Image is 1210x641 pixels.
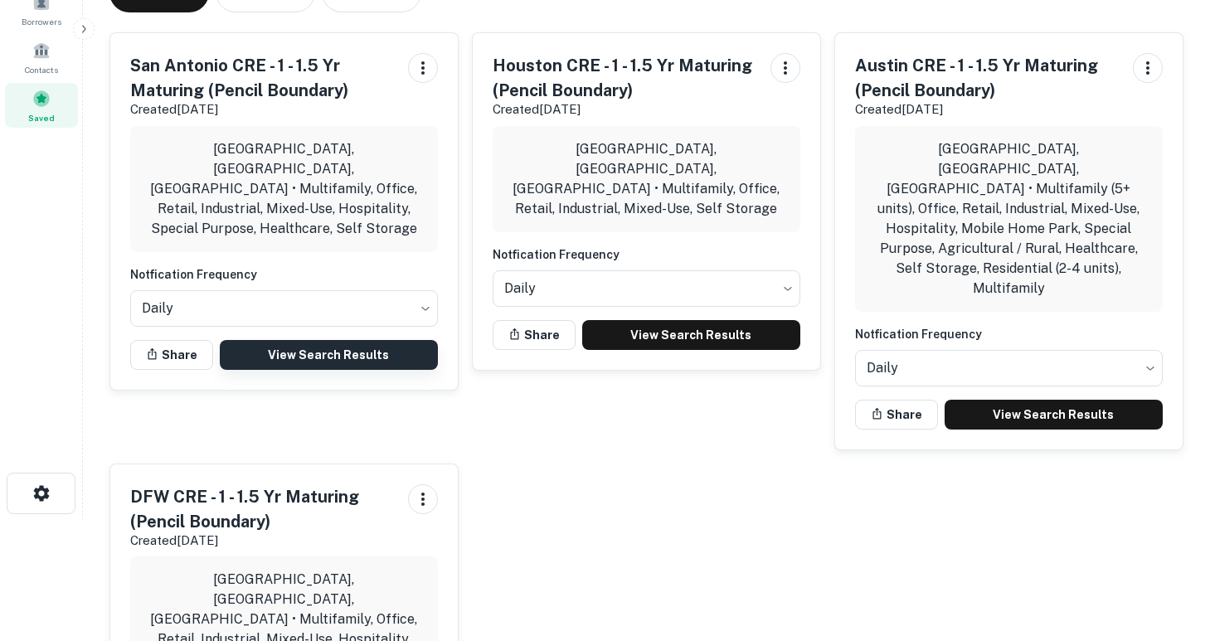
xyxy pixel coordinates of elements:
button: Share [855,400,938,430]
h6: Notfication Frequency [493,245,800,264]
p: Created [DATE] [855,100,1120,119]
p: [GEOGRAPHIC_DATA], [GEOGRAPHIC_DATA], [GEOGRAPHIC_DATA] • Multifamily, Office, Retail, Industrial... [143,139,425,239]
a: View Search Results [220,340,438,370]
div: Without label [130,285,438,332]
span: Borrowers [22,15,61,28]
a: View Search Results [945,400,1163,430]
iframe: Chat Widget [1127,455,1210,535]
h5: San Antonio CRE - 1 - 1.5 Yr Maturing (Pencil Boundary) [130,53,395,103]
button: Share [130,340,213,370]
a: View Search Results [582,320,800,350]
a: Contacts [5,35,78,80]
button: Share [493,320,576,350]
p: [GEOGRAPHIC_DATA], [GEOGRAPHIC_DATA], [GEOGRAPHIC_DATA] • Multifamily, Office, Retail, Industrial... [506,139,787,219]
span: Saved [28,111,55,124]
h6: Notfication Frequency [130,265,438,284]
h5: DFW CRE - 1 - 1.5 Yr Maturing (Pencil Boundary) [130,484,395,534]
p: Created [DATE] [493,100,757,119]
a: Saved [5,83,78,128]
div: Without label [493,265,800,312]
h6: Notfication Frequency [855,325,1163,343]
span: Contacts [25,63,58,76]
p: [GEOGRAPHIC_DATA], [GEOGRAPHIC_DATA], [GEOGRAPHIC_DATA] • Multifamily (5+ units), Office, Retail,... [868,139,1149,299]
h5: Austin CRE - 1 - 1.5 Yr Maturing (Pencil Boundary) [855,53,1120,103]
p: Created [DATE] [130,531,395,551]
h5: Houston CRE - 1 - 1.5 Yr Maturing (Pencil Boundary) [493,53,757,103]
p: Created [DATE] [130,100,395,119]
div: Without label [855,345,1163,391]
